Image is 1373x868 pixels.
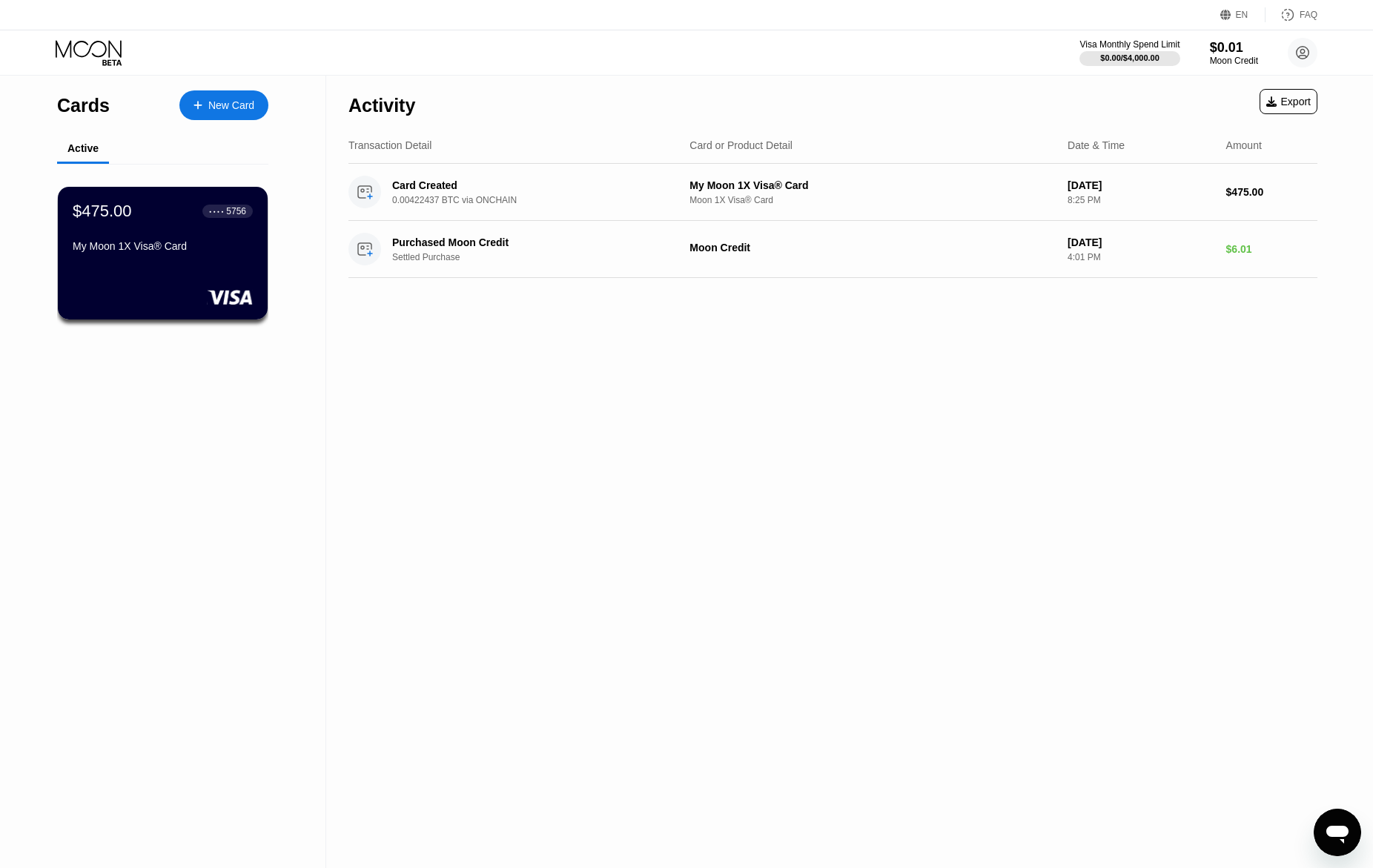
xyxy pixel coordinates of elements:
div: Moon Credit [1210,56,1258,66]
iframe: Button to launch messaging window [1314,809,1361,856]
div: Card Created [392,179,668,191]
div: Moon Credit [689,242,1056,254]
div: $475.00● ● ● ●5756My Moon 1X Visa® Card [58,187,268,319]
div: Amount [1226,139,1262,151]
div: 4:01 PM [1068,252,1214,262]
div: FAQ [1266,7,1317,22]
div: Purchased Moon Credit [392,236,668,248]
div: Moon 1X Visa® Card [689,195,1056,205]
div: My Moon 1X Visa® Card [689,179,1056,191]
div: FAQ [1300,10,1317,20]
div: 0.00422437 BTC via ONCHAIN [392,195,689,205]
div: ● ● ● ● [209,209,224,213]
div: Activity [348,95,415,116]
div: EN [1220,7,1266,22]
div: Visa Monthly Spend Limit$0.00/$4,000.00 [1079,39,1180,66]
div: New Card [208,99,254,112]
div: Card Created0.00422437 BTC via ONCHAINMy Moon 1X Visa® CardMoon 1X Visa® Card[DATE]8:25 PM$475.00 [348,164,1317,221]
div: Transaction Detail [348,139,431,151]
div: Active [67,142,99,154]
div: $0.01 [1210,40,1258,56]
div: Export [1266,96,1311,107]
div: $0.01Moon Credit [1210,40,1258,66]
div: $0.00 / $4,000.00 [1100,53,1159,62]
div: Cards [57,95,110,116]
div: $6.01 [1226,243,1317,255]
div: 5756 [226,206,246,216]
div: Export [1260,89,1317,114]
div: [DATE] [1068,179,1214,191]
div: My Moon 1X Visa® Card [73,240,253,252]
div: New Card [179,90,268,120]
div: Purchased Moon CreditSettled PurchaseMoon Credit[DATE]4:01 PM$6.01 [348,221,1317,278]
div: $475.00 [73,202,132,221]
div: Date & Time [1068,139,1125,151]
div: Visa Monthly Spend Limit [1079,39,1180,50]
div: $475.00 [1226,186,1317,198]
div: Settled Purchase [392,252,689,262]
div: Card or Product Detail [689,139,793,151]
div: EN [1236,10,1248,20]
div: 8:25 PM [1068,195,1214,205]
div: [DATE] [1068,236,1214,248]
